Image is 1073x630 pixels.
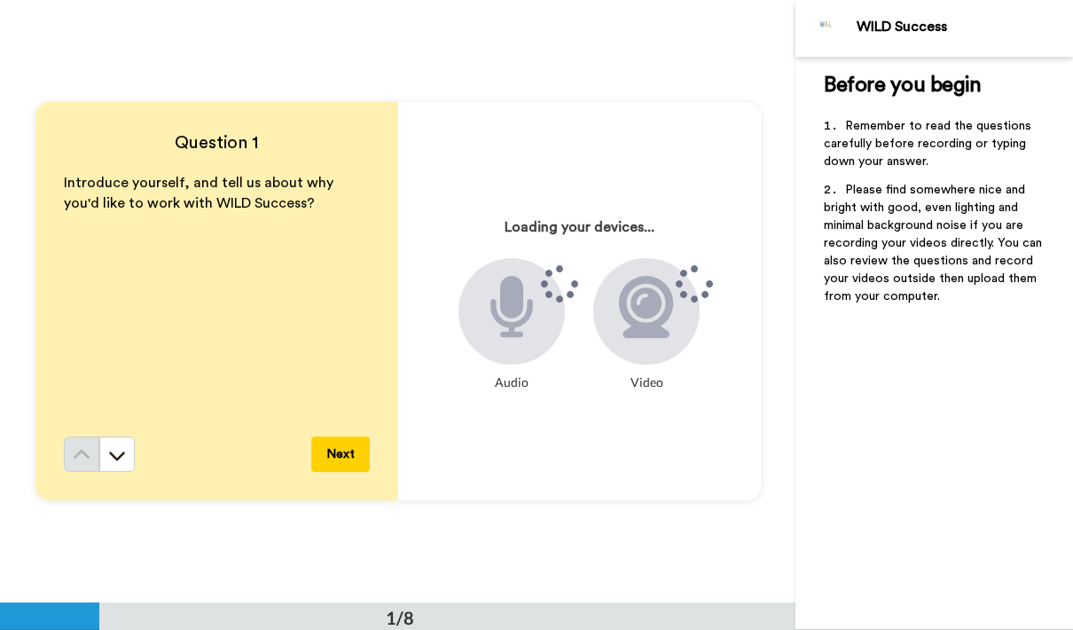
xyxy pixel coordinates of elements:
[824,120,1035,168] span: Remember to read the questions carefully before recording or typing down your answer.
[505,220,654,236] h3: Loading your devices...
[824,184,1046,303] span: Please find somewhere nice and bright with good, even lighting and minimal background noise if yo...
[64,130,370,155] h4: Question 1
[64,176,337,210] span: Introduce yourself, and tell us about why you'd like to work with WILD Success?
[857,19,1072,35] div: WILD Success
[805,7,848,50] img: Profile Image
[311,437,370,472] button: Next
[824,75,981,96] span: Before you begin
[622,365,672,400] div: Video
[486,365,537,400] div: Audio
[357,605,443,630] div: 1/8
